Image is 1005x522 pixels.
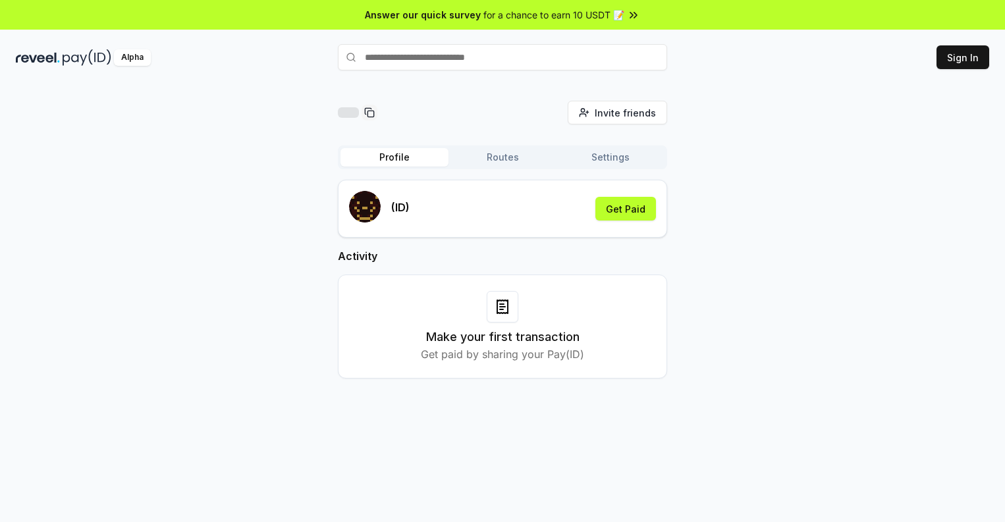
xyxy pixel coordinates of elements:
button: Routes [448,148,557,167]
span: for a chance to earn 10 USDT 📝 [483,8,624,22]
button: Get Paid [595,197,656,221]
p: Get paid by sharing your Pay(ID) [421,346,584,362]
span: Invite friends [595,106,656,120]
img: pay_id [63,49,111,66]
button: Sign In [937,45,989,69]
img: reveel_dark [16,49,60,66]
h3: Make your first transaction [426,328,580,346]
button: Profile [340,148,448,167]
p: (ID) [391,199,410,215]
button: Settings [557,148,665,167]
div: Alpha [114,49,151,66]
span: Answer our quick survey [365,8,481,22]
button: Invite friends [568,101,667,124]
h2: Activity [338,248,667,264]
